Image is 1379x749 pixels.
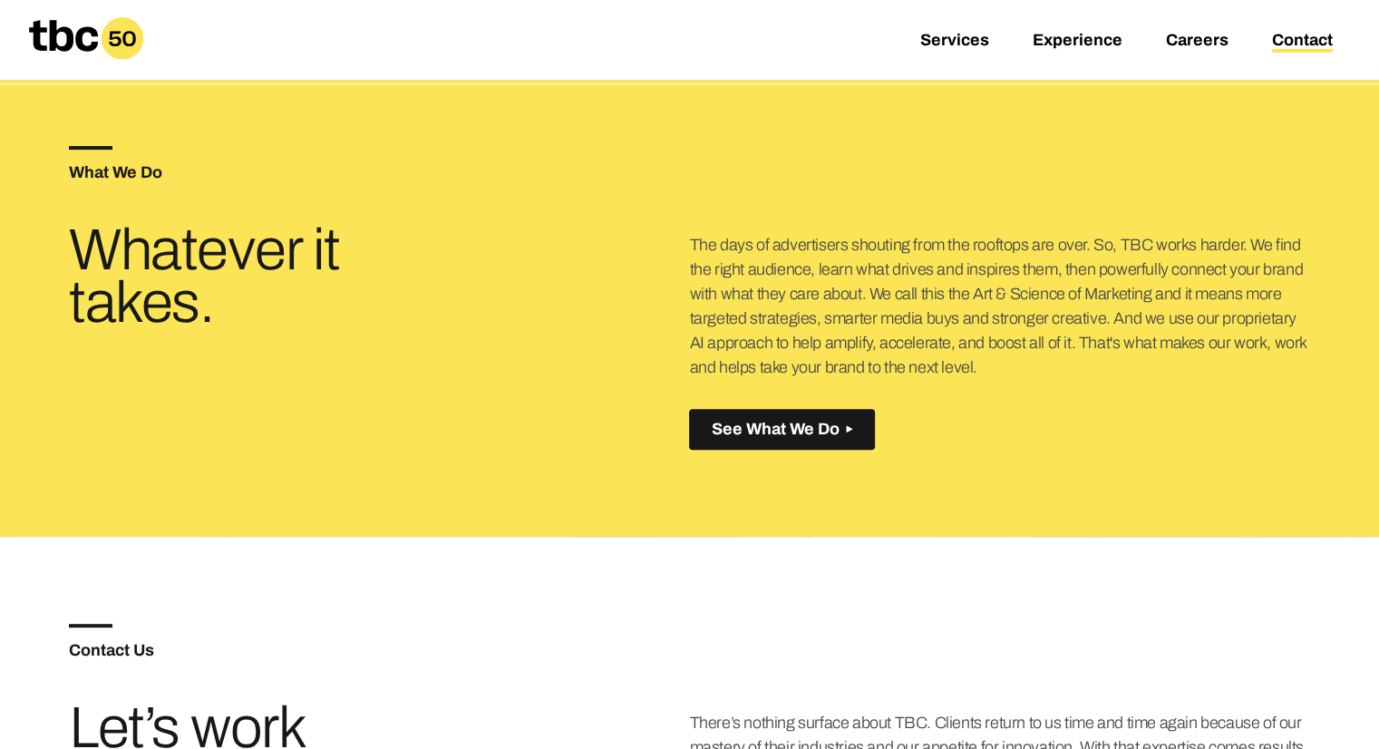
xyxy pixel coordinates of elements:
a: Home [15,53,158,72]
a: Careers [1166,31,1228,53]
a: Contact [1272,31,1333,53]
p: The days of advertisers shouting from the rooftops are over. So, TBC works harder. We find the ri... [689,233,1309,380]
h5: Contact Us [69,642,689,658]
button: See What We Do [689,409,875,450]
a: Experience [1033,31,1122,53]
h5: What We Do [69,164,689,180]
a: Services [920,31,989,53]
span: See What We Do [711,420,839,439]
h3: Whatever it takes. [69,224,482,329]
